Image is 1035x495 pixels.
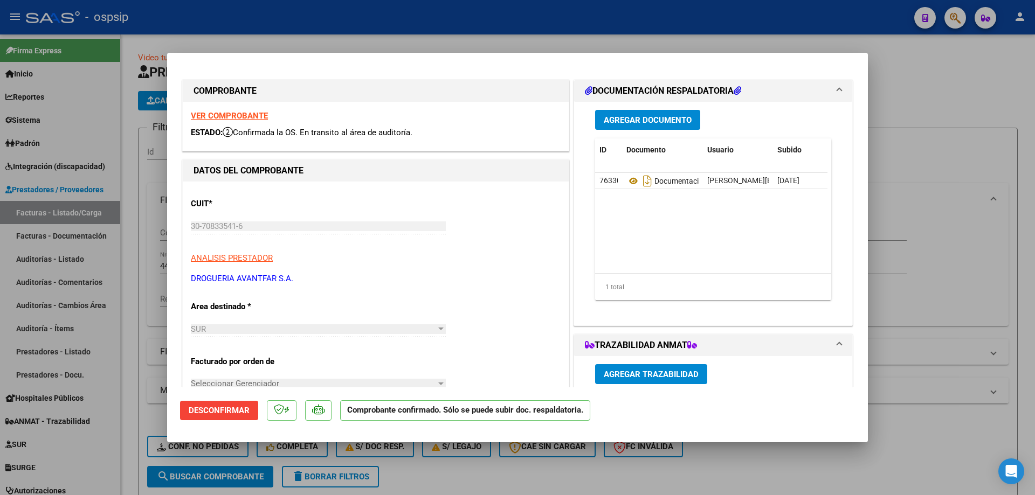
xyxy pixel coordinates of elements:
[626,177,707,185] span: Documentacion
[777,145,802,154] span: Subido
[599,176,621,185] span: 76330
[191,128,223,137] span: ESTADO:
[191,198,302,210] p: CUIT
[585,339,697,352] h1: TRAZABILIDAD ANMAT
[191,379,436,388] span: Seleccionar Gerenciador
[189,406,250,415] span: Desconfirmar
[574,102,852,325] div: DOCUMENTACIÓN RESPALDATORIA
[223,128,412,137] span: Confirmada la OS. En transito al área de auditoría.
[640,172,654,190] i: Descargar documento
[998,458,1024,484] div: Open Intercom Messenger
[707,145,734,154] span: Usuario
[703,138,773,162] datatable-header-cell: Usuario
[773,138,827,162] datatable-header-cell: Subido
[191,324,206,334] span: SUR
[604,369,699,379] span: Agregar Trazabilidad
[626,145,666,154] span: Documento
[707,176,984,185] span: [PERSON_NAME][EMAIL_ADDRESS][DOMAIN_NAME] - DROGUERIA AVANTFAR SA -
[585,85,741,97] h1: DOCUMENTACIÓN RESPALDATORIA
[194,86,257,96] strong: COMPROBANTE
[595,364,707,384] button: Agregar Trazabilidad
[595,274,831,301] div: 1 total
[599,145,606,154] span: ID
[191,355,302,368] p: Facturado por orden de
[194,165,303,176] strong: DATOS DEL COMPROBANTE
[622,138,703,162] datatable-header-cell: Documento
[574,80,852,102] mat-expansion-panel-header: DOCUMENTACIÓN RESPALDATORIA
[604,115,692,125] span: Agregar Documento
[595,110,700,130] button: Agregar Documento
[191,273,561,285] p: DROGUERIA AVANTFAR S.A.
[827,138,881,162] datatable-header-cell: Acción
[574,334,852,356] mat-expansion-panel-header: TRAZABILIDAD ANMAT
[191,253,273,263] span: ANALISIS PRESTADOR
[777,176,799,185] span: [DATE]
[595,138,622,162] datatable-header-cell: ID
[191,301,302,313] p: Area destinado *
[340,400,590,421] p: Comprobante confirmado. Sólo se puede subir doc. respaldatoria.
[180,401,258,420] button: Desconfirmar
[191,111,268,121] a: VER COMPROBANTE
